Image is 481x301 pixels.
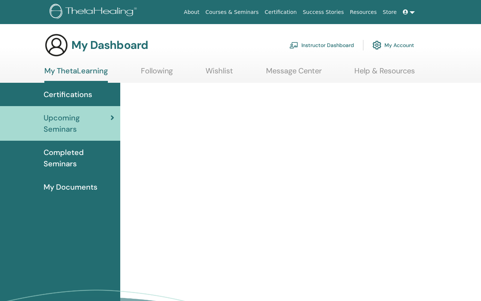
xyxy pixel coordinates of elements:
[50,4,139,21] img: logo.png
[347,5,380,19] a: Resources
[262,5,299,19] a: Certification
[289,42,298,49] img: chalkboard-teacher.svg
[372,39,381,52] img: cog.svg
[203,5,262,19] a: Courses & Seminars
[44,181,97,193] span: My Documents
[289,37,354,53] a: Instructor Dashboard
[44,89,92,100] span: Certifications
[44,33,68,57] img: generic-user-icon.jpg
[266,66,322,81] a: Message Center
[141,66,173,81] a: Following
[44,66,108,83] a: My ThetaLearning
[44,147,114,169] span: Completed Seminars
[181,5,202,19] a: About
[354,66,415,81] a: Help & Resources
[372,37,414,53] a: My Account
[71,38,148,52] h3: My Dashboard
[300,5,347,19] a: Success Stories
[380,5,400,19] a: Store
[44,112,110,135] span: Upcoming Seminars
[206,66,233,81] a: Wishlist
